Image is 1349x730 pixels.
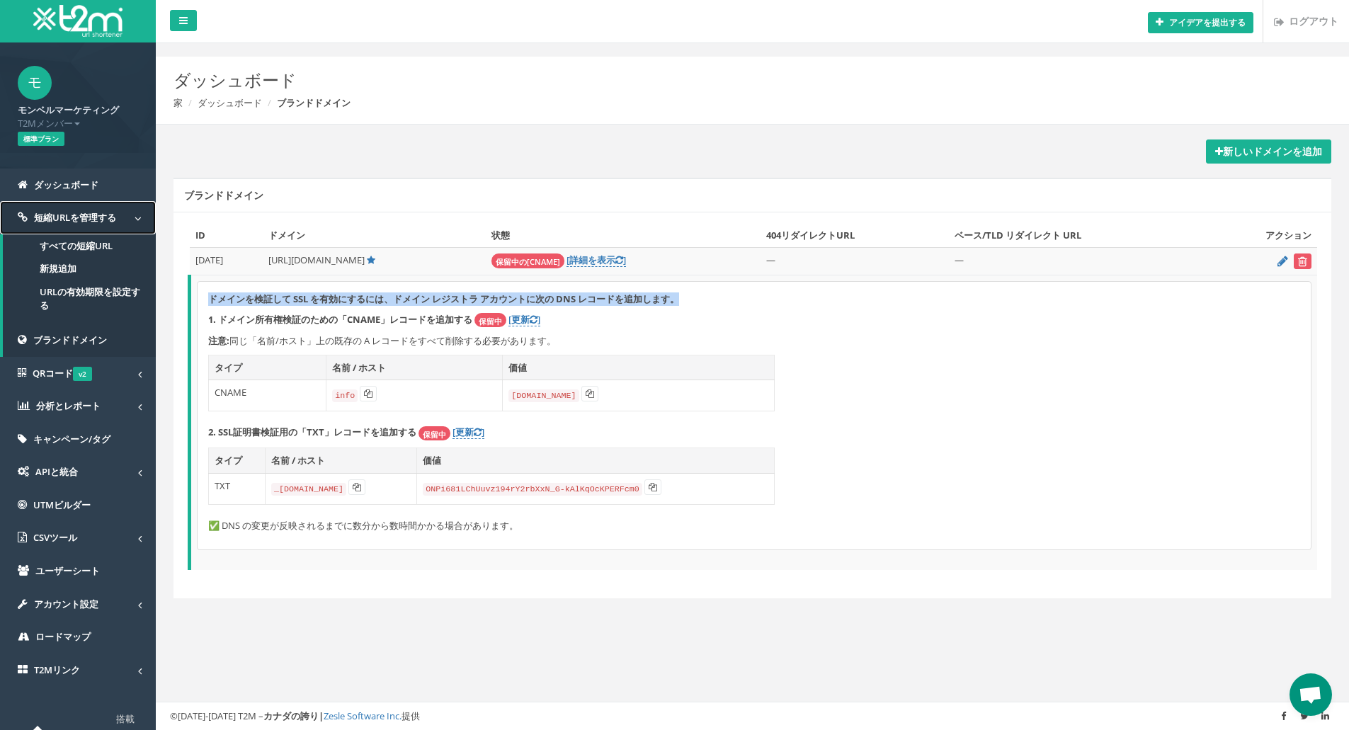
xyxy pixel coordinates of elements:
font: CSVツール [33,531,77,544]
code: _[DOMAIN_NAME] [271,483,346,496]
font: 名前 / ホスト [271,454,325,467]
a: ダッシュボード [198,96,262,109]
font: ] [623,253,626,266]
font: 状態 [491,229,510,241]
a: 家 [173,96,183,109]
font: ID [195,229,205,241]
font: — [766,253,775,266]
font: v2 [79,369,86,379]
font: [更新 [452,426,474,438]
a: [更新] [508,313,540,326]
font: モ [28,72,42,91]
font: 搭載 [116,712,135,725]
font: 名前 / ホスト [332,361,386,374]
font: ブランドドメイン [33,333,107,346]
font: 標準プラン [23,134,59,144]
font: タイプ [215,454,242,467]
font: キャンペーン/タグ [33,433,110,445]
code: [DOMAIN_NAME] [508,389,579,402]
a: モンベルマーケティング T2Mメンバー [18,100,138,130]
font: [更新 [508,313,530,326]
button: アイデアを提出する [1148,12,1253,33]
font: ブランドドメイン [184,188,263,202]
font: ドメインを検証して SSL を有効にするには、ドメイン レジストラ アカウントに次の DNS レコードを追加します。 [208,292,679,305]
a: Zesle Software Inc. [324,709,402,722]
font: UTMビルダー [33,498,91,511]
font: ロードマップ [35,630,91,643]
font: 価値 [423,454,441,467]
font: 新規追加 [40,262,76,275]
font: ログアウト [1289,14,1338,28]
font: 保留中 [479,315,502,326]
code: info [332,389,358,402]
a: Open chat [1290,673,1332,716]
font: TXT [215,479,230,492]
code: ONPi681LChUuvz194rY2rbXxN_G-kAlKqOcKPERFcm0 [423,483,642,496]
font: ユーザーシート [35,564,100,577]
a: [詳細を表示] [567,253,626,267]
font: APIと統合 [35,465,78,478]
font: 注意: [208,334,229,347]
a: すべての短縮URL [3,234,156,258]
font: 2. SSL証明書検証用の「TXT」レコードを追加する [208,426,416,438]
font: 分析とレポート [36,399,101,412]
font: アクション [1265,229,1311,241]
font: 同じ「名前/ホスト」上の既存の A レコードをすべて削除する必要があります。 [229,334,556,347]
font: T2Mメンバー [18,117,73,130]
font: ベース/TLD リダイレクト URL [955,229,1081,241]
font: [URL][DOMAIN_NAME] [268,253,365,266]
font: 詳細 [569,253,588,266]
font: アカウント設定 [34,598,98,610]
font: ブランドドメイン [277,96,351,109]
font: ©[DATE]-[DATE] T2M – [170,709,263,722]
font: ] [537,313,540,326]
font: [ [567,253,569,266]
font: CNAME [215,386,246,399]
font: ドメイン [268,229,305,241]
font: モンベルマーケティング [18,103,119,116]
font: アイデアを提出する [1169,16,1246,28]
font: — [955,253,964,266]
font: を表示 [588,253,615,266]
font: QRコード [33,367,73,380]
a: URLの有効期限を設定する [3,280,156,316]
font: 価値 [508,361,527,374]
a: 新規追加 [3,257,156,280]
font: 1. ドメイン所有権検証のための「CNAME」レコードを追加する [208,313,472,326]
a: 新しいドメインを追加 [1206,139,1331,164]
font: 新しいドメインを追加 [1223,144,1322,158]
a: [更新] [452,426,484,439]
font: URLの有効期限を設定する [40,285,140,312]
font: すべての短縮URL [40,239,113,252]
font: 保留中 [423,428,446,439]
a: デフォルト [367,253,375,266]
font: [DATE] [195,253,223,266]
font: ] [482,426,484,438]
font: 保留中の[CNAME] [496,256,560,267]
font: ダッシュボード [173,68,297,91]
font: 短縮URLを管理する [34,211,116,224]
font: ✅ DNS の変更が反映されるまでに数分から数時間かかる場合があります。 [208,519,518,532]
font: ダッシュボード [34,178,98,191]
font: カナダの誇り| [263,709,324,722]
font: 404リダイレクトURL [766,229,855,241]
font: タイプ [215,361,242,374]
img: T2M [33,5,123,37]
font: T2Mリンク [34,663,80,676]
font: 提供 [402,709,420,722]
